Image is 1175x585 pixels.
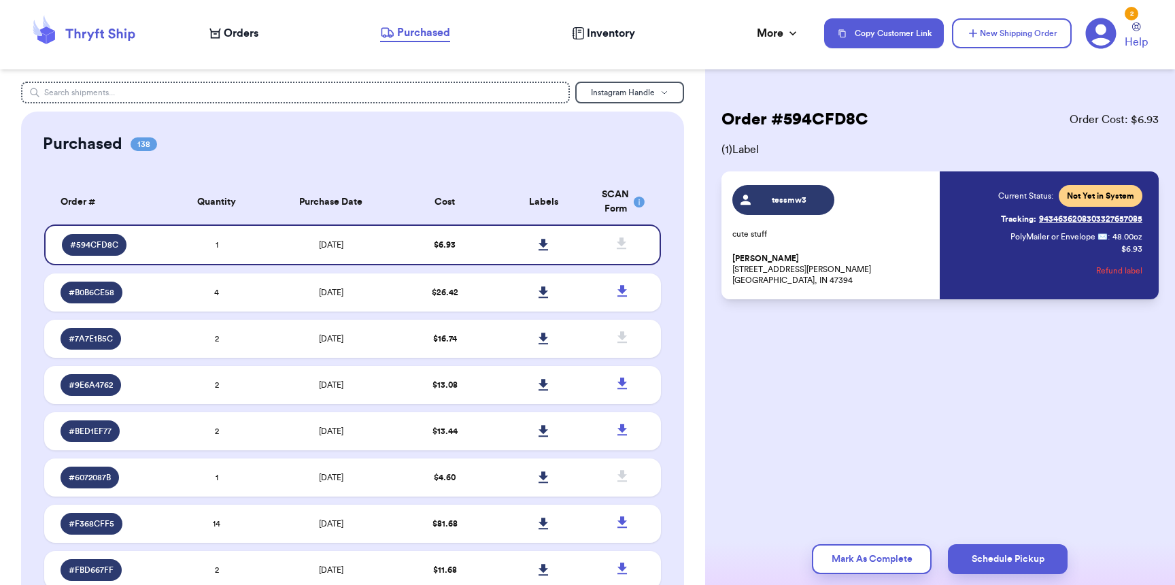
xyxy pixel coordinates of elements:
[998,190,1053,201] span: Current Status:
[1121,244,1142,254] p: $ 6.93
[948,544,1068,574] button: Schedule Pickup
[732,229,932,239] p: cute stuff
[21,82,570,103] input: Search shipments...
[216,241,218,249] span: 1
[69,426,112,437] span: # BED1EF77
[209,25,258,41] a: Orders
[319,335,343,343] span: [DATE]
[215,381,219,389] span: 2
[131,137,157,151] span: 138
[213,520,220,528] span: 14
[266,180,395,224] th: Purchase Date
[1001,208,1142,230] a: Tracking:9434636208303327657085
[434,241,456,249] span: $ 6.93
[69,472,111,483] span: # 6072087B
[1125,34,1148,50] span: Help
[432,381,458,389] span: $ 13.08
[434,473,456,482] span: $ 4.60
[1070,112,1159,128] span: Order Cost: $ 6.93
[572,25,635,41] a: Inventory
[215,335,219,343] span: 2
[70,239,118,250] span: # 594CFD8C
[587,25,635,41] span: Inventory
[1001,214,1036,224] span: Tracking:
[1096,256,1142,286] button: Refund label
[397,24,450,41] span: Purchased
[380,24,450,42] a: Purchased
[721,141,1159,158] span: ( 1 ) Label
[319,288,343,297] span: [DATE]
[591,88,655,97] span: Instagram Handle
[432,520,458,528] span: $ 81.68
[69,380,113,390] span: # 9E6A4762
[757,195,821,205] span: tessmw3
[224,25,258,41] span: Orders
[575,82,684,103] button: Instagram Handle
[732,253,932,286] p: [STREET_ADDRESS][PERSON_NAME] [GEOGRAPHIC_DATA], IN 47394
[1125,7,1138,20] div: 2
[319,473,343,482] span: [DATE]
[432,288,458,297] span: $ 26.42
[216,473,218,482] span: 1
[1112,231,1142,242] span: 48.00 oz
[812,544,932,574] button: Mark As Complete
[952,18,1072,48] button: New Shipping Order
[44,180,167,224] th: Order #
[432,427,458,435] span: $ 13.44
[69,565,114,575] span: # FBD667FF
[396,180,494,224] th: Cost
[43,133,122,155] h2: Purchased
[319,520,343,528] span: [DATE]
[494,180,593,224] th: Labels
[721,109,868,131] h2: Order # 594CFD8C
[319,381,343,389] span: [DATE]
[601,188,645,216] div: SCAN Form
[69,518,114,529] span: # F368CFF5
[215,566,219,574] span: 2
[1085,18,1117,49] a: 2
[732,254,799,264] span: [PERSON_NAME]
[1125,22,1148,50] a: Help
[215,427,219,435] span: 2
[824,18,944,48] button: Copy Customer Link
[214,288,219,297] span: 4
[319,241,343,249] span: [DATE]
[69,287,114,298] span: # B0B6CE58
[433,566,457,574] span: $ 11.68
[1010,233,1108,241] span: PolyMailer or Envelope ✉️
[433,335,457,343] span: $ 16.74
[1067,190,1134,201] span: Not Yet in System
[319,566,343,574] span: [DATE]
[69,333,113,344] span: # 7A7E1B5C
[1108,231,1110,242] span: :
[319,427,343,435] span: [DATE]
[757,25,800,41] div: More
[167,180,266,224] th: Quantity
